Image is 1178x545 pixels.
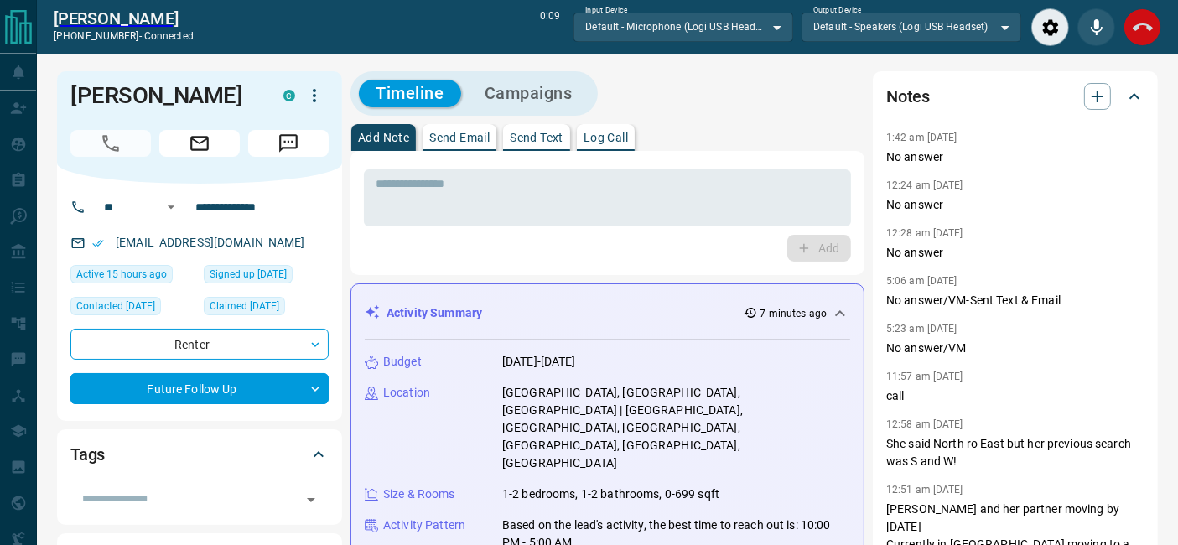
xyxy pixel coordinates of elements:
div: End Call [1124,8,1161,46]
p: 5:23 am [DATE] [886,323,957,335]
div: Tags [70,434,329,475]
p: 12:24 am [DATE] [886,179,963,191]
span: Signed up [DATE] [210,266,287,283]
p: 12:28 am [DATE] [886,227,963,239]
p: [DATE]-[DATE] [502,353,576,371]
svg: Email Verified [92,237,104,249]
span: connected [144,30,194,42]
span: Contacted [DATE] [76,298,155,314]
p: 7 minutes ago [760,306,827,321]
p: 0:09 [540,8,560,46]
p: Location [383,384,430,402]
p: No answer [886,148,1144,166]
div: Fri Jun 21 2024 [204,265,329,288]
button: Timeline [359,80,461,107]
p: Activity Pattern [383,516,465,534]
label: Input Device [585,5,628,16]
p: 11:57 am [DATE] [886,371,963,382]
span: Message [248,130,329,157]
button: Open [161,197,181,217]
p: Size & Rooms [383,485,455,503]
div: Activity Summary7 minutes ago [365,298,850,329]
p: 1-2 bedrooms, 1-2 bathrooms, 0-699 sqft [502,485,719,503]
div: Wed Jun 04 2025 [204,297,329,320]
div: Notes [886,76,1144,117]
p: Log Call [584,132,628,143]
button: Campaigns [468,80,589,107]
label: Output Device [813,5,861,16]
h2: Tags [70,441,105,468]
p: No answer [886,196,1144,214]
p: No answer [886,244,1144,262]
p: No answer/VM [886,340,1144,357]
p: 1:42 am [DATE] [886,132,957,143]
p: 12:51 am [DATE] [886,484,963,496]
h1: [PERSON_NAME] [70,82,258,109]
p: [PHONE_NUMBER] - [54,29,194,44]
div: condos.ca [283,90,295,101]
p: Add Note [358,132,409,143]
button: Open [299,488,323,511]
div: Renter [70,329,329,360]
p: Budget [383,353,422,371]
p: She said North ro East but her previous search was S and W! [886,435,1144,470]
h2: Notes [886,83,930,110]
p: call [886,387,1144,405]
span: Claimed [DATE] [210,298,279,314]
p: Activity Summary [387,304,482,322]
div: Future Follow Up [70,373,329,404]
span: Active 15 hours ago [76,266,167,283]
div: Wed Aug 13 2025 [70,297,195,320]
div: Default - Microphone (Logi USB Headset) [573,13,793,41]
a: [EMAIL_ADDRESS][DOMAIN_NAME] [116,236,305,249]
p: 5:06 am [DATE] [886,275,957,287]
span: Call [70,130,151,157]
div: Audio Settings [1031,8,1069,46]
a: [PERSON_NAME] [54,8,194,29]
div: Default - Speakers (Logi USB Headset) [802,13,1021,41]
p: 12:58 am [DATE] [886,418,963,430]
p: Send Text [510,132,563,143]
div: Mon Aug 18 2025 [70,265,195,288]
p: No answer/VM-Sent Text & Email [886,292,1144,309]
div: Mute [1077,8,1115,46]
p: [GEOGRAPHIC_DATA], [GEOGRAPHIC_DATA], [GEOGRAPHIC_DATA] | [GEOGRAPHIC_DATA], [GEOGRAPHIC_DATA], [... [502,384,850,472]
span: Email [159,130,240,157]
p: Send Email [429,132,490,143]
